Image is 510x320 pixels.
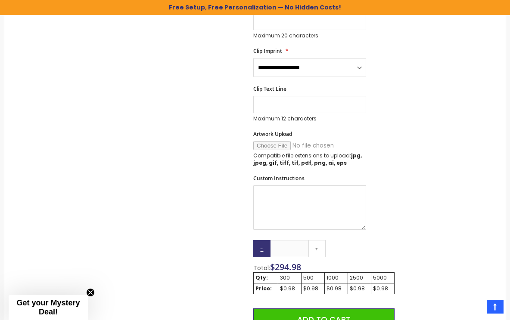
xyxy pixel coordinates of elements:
span: $ [270,261,301,273]
p: Maximum 12 characters [253,115,366,122]
iframe: Google Customer Reviews [439,297,510,320]
span: 294.98 [275,261,301,273]
span: Custom Instructions [253,175,305,182]
strong: Price: [255,285,272,292]
span: Get your Mystery Deal! [16,298,80,316]
span: Clip Imprint [253,47,282,55]
div: 500 [303,274,323,281]
p: Compatible file extensions to upload: [253,152,366,166]
div: $0.98 [350,285,369,292]
div: $0.98 [280,285,299,292]
div: $0.98 [327,285,346,292]
span: Clip Text Line [253,85,286,92]
a: - [253,240,271,257]
div: 5000 [373,274,392,281]
div: 300 [280,274,299,281]
span: Total: [253,264,270,272]
div: $0.98 [373,285,392,292]
span: Artwork Upload [253,130,292,138]
strong: Qty: [255,274,268,281]
a: + [308,240,326,257]
strong: jpg, jpeg, gif, tiff, tif, pdf, png, ai, eps [253,152,362,166]
div: Get your Mystery Deal!Close teaser [9,295,88,320]
div: $0.98 [303,285,323,292]
div: 2500 [350,274,369,281]
p: Maximum 20 characters [253,32,366,39]
div: 1000 [327,274,346,281]
button: Close teaser [86,288,95,297]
